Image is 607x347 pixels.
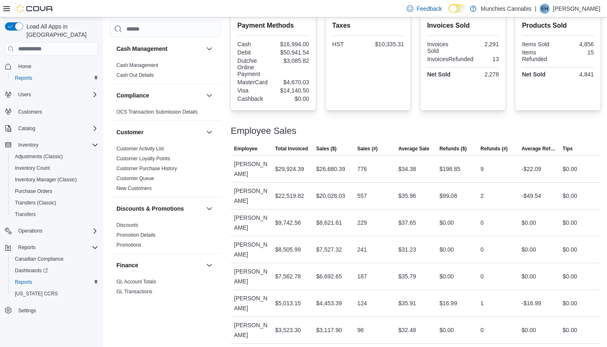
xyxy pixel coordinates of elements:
div: $20,028.03 [316,191,345,201]
button: Customer [116,128,203,136]
h2: Taxes [332,21,404,31]
span: Transfers [15,211,36,218]
div: $35.96 [398,191,416,201]
div: $3,523.30 [275,325,301,335]
h3: Cash Management [116,45,168,53]
span: Average Sale [398,145,429,152]
span: Customers [18,109,42,115]
div: $0.00 [522,218,536,228]
div: $32.48 [398,325,416,335]
strong: Net Sold [427,71,451,78]
span: Average Refund [522,145,556,152]
div: $5,013.15 [275,298,301,308]
button: Cash Management [116,45,203,53]
div: [PERSON_NAME] [231,290,272,316]
p: [PERSON_NAME] [553,4,600,14]
span: Customers [15,106,98,116]
button: Reports [2,242,102,253]
a: Dashboards [12,266,51,276]
div: [PERSON_NAME] [231,263,272,290]
span: Transfers (Classic) [15,200,56,206]
div: $8,505.99 [275,245,301,254]
div: $0.00 [563,298,577,308]
p: | [535,4,536,14]
span: Inventory [18,142,38,148]
span: Reports [15,242,98,252]
span: Inventory Manager (Classic) [12,175,98,185]
span: Refunds ($) [439,145,467,152]
div: Discounts & Promotions [110,220,221,253]
a: Adjustments (Classic) [12,152,66,162]
div: Items Sold [522,41,556,48]
h3: Finance [116,261,138,269]
span: Dashboards [12,266,98,276]
div: $0.00 [522,245,536,254]
div: Finance [110,277,221,300]
span: Refunds (#) [481,145,508,152]
span: [US_STATE] CCRS [15,290,58,297]
button: Users [15,90,34,100]
div: Elias Hanna [540,4,550,14]
a: GL Account Totals [116,279,156,285]
div: $3,117.90 [316,325,342,335]
span: Inventory Count [15,165,50,171]
div: 557 [357,191,367,201]
h3: Discounts & Promotions [116,204,184,213]
div: 96 [357,325,364,335]
div: $37.65 [398,218,416,228]
div: $0.00 [439,245,454,254]
div: Customer [110,144,221,197]
a: GL Transactions [116,289,152,295]
div: Dutchie Online Payment [237,57,272,77]
div: $31.23 [398,245,416,254]
a: Dashboards [8,265,102,276]
div: Debit [237,49,272,56]
span: Purchase Orders [12,186,98,196]
span: Total Invoiced [275,145,308,152]
span: Reports [12,73,98,83]
div: 241 [357,245,367,254]
div: $14,140.50 [275,87,309,94]
div: [PERSON_NAME] [231,317,272,343]
span: Inventory Manager (Classic) [15,176,77,183]
div: [PERSON_NAME] [231,156,272,182]
p: Munchies Cannabis [481,4,531,14]
a: Promotion Details [116,232,156,238]
span: Operations [18,228,43,234]
div: $198.85 [439,164,460,174]
button: Settings [2,304,102,316]
a: Transfers [12,209,39,219]
div: 15 [560,49,594,56]
div: $0.00 [563,325,577,335]
a: Purchase Orders [12,186,56,196]
a: OCS Transaction Submission Details [116,109,198,115]
a: Transfers (Classic) [12,198,59,208]
div: Items Refunded [522,49,556,62]
span: EH [541,4,548,14]
div: $3,085.82 [275,57,309,64]
button: Users [2,89,102,100]
span: Sales ($) [316,145,337,152]
input: Dark Mode [448,4,466,13]
div: $0.00 [439,218,454,228]
button: Compliance [204,90,214,100]
button: Reports [8,72,102,84]
button: Discounts & Promotions [204,204,214,214]
div: 0 [481,325,484,335]
button: Reports [8,276,102,288]
button: Purchase Orders [8,185,102,197]
strong: Net Sold [522,71,545,78]
a: Feedback [403,0,445,17]
div: -$49.54 [522,191,541,201]
h2: Products Sold [522,21,594,31]
div: $22,519.82 [275,191,304,201]
div: $34.38 [398,164,416,174]
div: Invoices Sold [427,41,461,54]
div: InvoicesRefunded [427,56,473,62]
div: HST [332,41,367,48]
div: $7,527.32 [316,245,342,254]
span: Adjustments (Classic) [12,152,98,162]
a: Reports [12,73,36,83]
span: Tips [563,145,573,152]
div: 0 [481,245,484,254]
